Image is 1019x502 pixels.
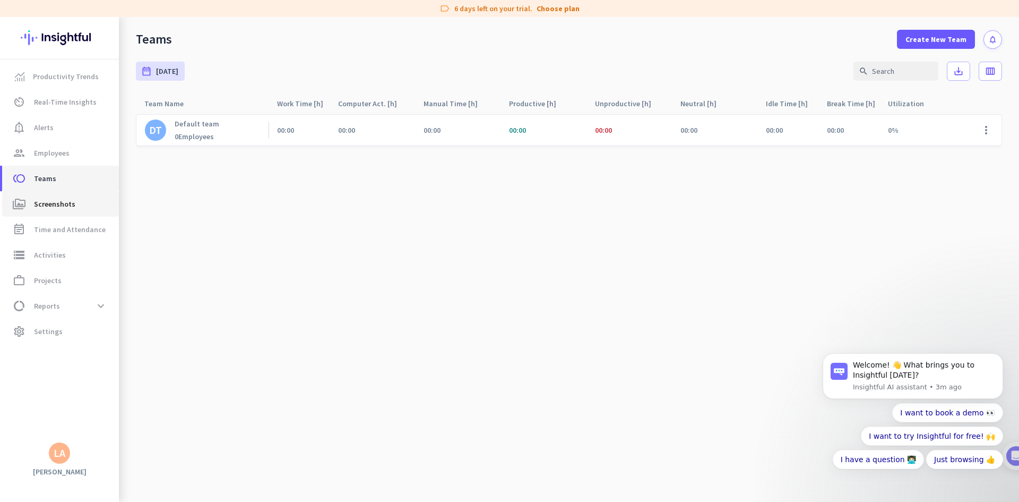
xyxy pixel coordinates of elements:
[853,62,938,81] input: Search
[51,13,132,24] p: The team can also help
[827,96,879,111] div: Break Time [h]
[439,3,450,14] i: label
[25,309,86,330] button: I'm stuck ❓
[2,217,119,242] a: event_noteTime and Attendance
[13,223,25,236] i: event_note
[988,35,997,44] i: notifications
[2,191,119,217] a: perm_mediaScreenshots
[175,132,219,141] div: Employees
[2,166,119,191] a: tollTeams
[2,115,119,140] a: notification_importantAlerts
[2,140,119,166] a: groupEmployees
[509,96,569,111] div: Productive [h]
[897,30,975,49] button: Create New Team
[13,121,25,134] i: notification_important
[277,96,330,111] div: Work Time [h]
[879,115,965,146] div: 0%
[13,172,25,185] i: toll
[595,96,664,111] div: Unproductive [h]
[117,256,198,277] button: I'd like a demo 👀
[13,198,25,210] i: perm_media
[34,249,66,261] span: Activities
[34,147,70,159] span: Employees
[33,70,99,83] span: Productivity Trends
[145,119,219,141] a: DTDefault team0Employees
[13,96,25,108] i: av_timer
[149,125,162,135] div: DT
[338,125,355,135] span: 00:00
[947,62,970,81] button: save_alt
[905,34,966,45] span: Create New Team
[2,242,119,268] a: storageActivities
[21,17,98,58] img: Insightful logo
[680,125,697,135] span: 00:00
[766,125,783,135] span: 00:00
[156,66,178,76] span: [DATE]
[13,300,25,312] i: data_usage
[2,293,119,319] a: data_usageReportsexpand_more
[91,296,110,316] button: expand_more
[175,132,178,141] b: 0
[13,325,25,338] i: settings
[15,72,24,81] img: menu-item
[2,64,119,89] a: menu-itemProductivity Trends
[13,147,25,159] i: group
[34,223,106,236] span: Time and Attendance
[107,335,198,356] button: I'm good, thanks. 👍
[953,66,964,76] i: save_alt
[17,79,166,151] div: Hi [PERSON_NAME], Congrats on setting up your Insightful account! 🎉 Welcome to Insightful Support...
[8,72,204,181] div: Insightful AI assistant says…
[34,198,75,210] span: Screenshots
[979,62,1002,81] button: calendar_view_week
[34,96,97,108] span: Real-Time Insights
[595,125,612,135] span: 00:00
[17,160,119,166] div: Insightful AI assistant • 1m ago
[166,4,186,24] button: Home
[54,448,65,458] div: LA
[859,66,868,76] i: search
[2,89,119,115] a: av_timerReal-Time Insights
[2,268,119,293] a: work_outlineProjects
[34,325,63,338] span: Settings
[537,3,580,14] a: Choose plan
[827,125,844,135] div: 00:00
[7,4,27,24] button: go back
[13,274,25,287] i: work_outline
[34,172,56,185] span: Teams
[338,96,410,111] div: Computer Act. [h]
[973,117,999,143] button: more_vert
[34,300,60,312] span: Reports
[144,96,196,111] div: Team Name
[34,274,62,287] span: Projects
[766,96,818,111] div: Idle Time [h]
[509,125,526,135] span: 00:00
[13,249,25,261] i: storage
[8,72,174,158] div: Hi [PERSON_NAME],Congrats on setting up your Insightful account! 🎉Welcome to Insightful Support -...
[186,4,205,23] div: Close
[424,96,490,111] div: Manual Time [h]
[30,6,47,23] img: Profile image for Insightful AI assistant
[82,309,198,330] button: I want to ask a question 👤
[985,66,996,76] i: calendar_view_week
[51,5,144,13] h1: Insightful AI assistant
[277,125,294,135] span: 00:00
[34,121,54,134] span: Alerts
[888,96,937,111] div: Utilization
[141,66,152,76] i: date_range
[807,271,1019,497] iframe: Intercom notifications message
[2,319,119,344] a: settingsSettings
[136,31,172,47] div: Teams
[41,282,198,303] button: I want to see the onboarding guide 📔
[680,96,729,111] div: Neutral [h]
[424,125,441,135] span: 00:00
